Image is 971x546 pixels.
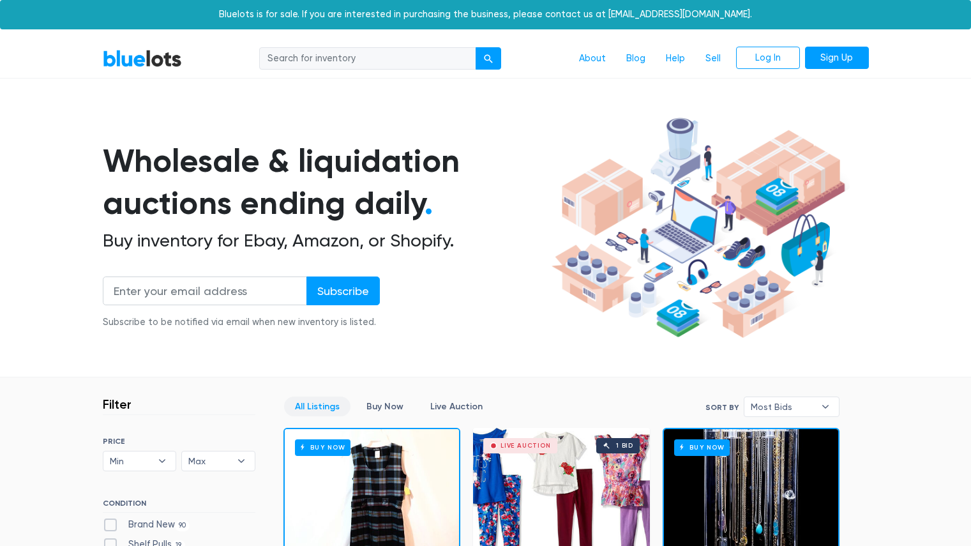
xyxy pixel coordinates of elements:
[569,47,616,71] a: About
[616,47,656,71] a: Blog
[103,499,255,513] h6: CONDITION
[705,402,739,413] label: Sort By
[736,47,800,70] a: Log In
[103,518,190,532] label: Brand New
[103,277,307,305] input: Enter your email address
[284,397,350,416] a: All Listings
[812,397,839,416] b: ▾
[306,277,380,305] input: Subscribe
[616,443,633,449] div: 1 bid
[656,47,695,71] a: Help
[103,397,132,412] h3: Filter
[805,47,869,70] a: Sign Up
[110,451,152,471] span: Min
[175,520,190,531] span: 90
[751,397,815,416] span: Most Bids
[103,140,547,225] h1: Wholesale & liquidation auctions ending daily
[501,443,551,449] div: Live Auction
[425,184,433,222] span: .
[103,437,255,446] h6: PRICE
[103,315,380,330] div: Subscribe to be notified via email when new inventory is listed.
[103,49,182,68] a: BlueLots
[259,47,476,70] input: Search for inventory
[419,397,493,416] a: Live Auction
[295,439,350,455] h6: Buy Now
[547,112,850,344] img: hero-ee84e7d0318cb26816c560f6b4441b76977f77a177738b4e94f68c95b2b83dbb.png
[103,230,547,252] h2: Buy inventory for Ebay, Amazon, or Shopify.
[228,451,255,471] b: ▾
[356,397,414,416] a: Buy Now
[188,451,230,471] span: Max
[149,451,176,471] b: ▾
[674,439,730,455] h6: Buy Now
[695,47,731,71] a: Sell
